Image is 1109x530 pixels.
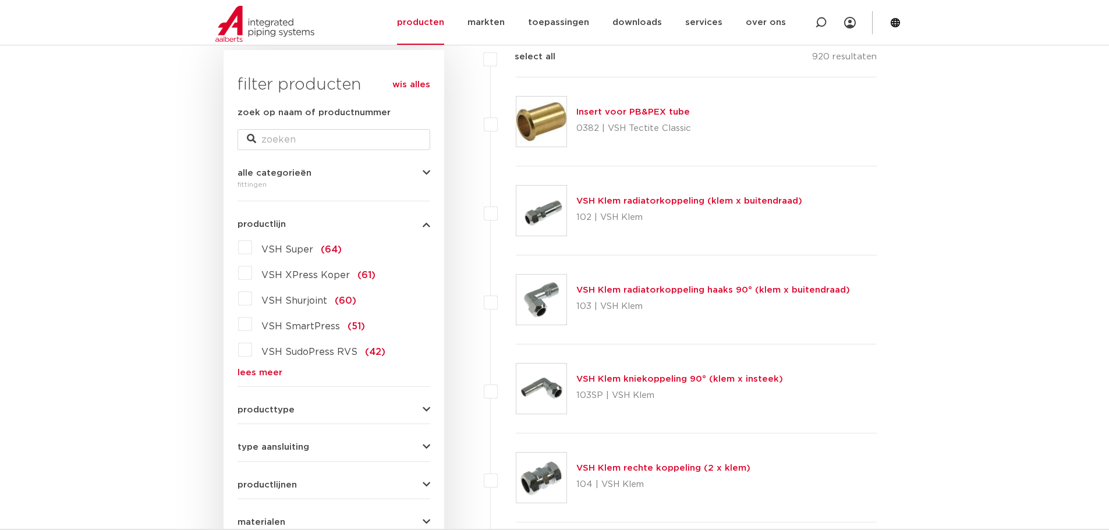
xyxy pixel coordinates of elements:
[238,518,285,527] span: materialen
[335,296,356,305] span: (60)
[238,169,430,177] button: alle categorieën
[812,50,877,68] p: 920 resultaten
[576,208,802,227] p: 102 | VSH Klem
[576,386,783,405] p: 103SP | VSH Klem
[348,322,365,331] span: (51)
[497,50,555,64] label: select all
[261,296,327,305] span: VSH Shurjoint
[576,119,691,138] p: 0382 | VSH Tectite Classic
[576,286,850,294] a: VSH Klem radiatorkoppeling haaks 90° (klem x buitendraad)
[238,481,430,489] button: productlijnen
[357,271,375,280] span: (61)
[365,347,385,357] span: (42)
[576,375,783,383] a: VSH Klem kniekoppeling 90° (klem x insteek)
[261,245,313,254] span: VSH Super
[238,405,295,414] span: producttype
[238,73,430,97] h3: filter producten
[516,364,566,414] img: Thumbnail for VSH Klem kniekoppeling 90° (klem x insteek)
[392,78,430,92] a: wis alles
[238,220,430,229] button: productlijn
[238,169,311,177] span: alle categorieën
[576,197,802,205] a: VSH Klem radiatorkoppeling (klem x buitendraad)
[516,97,566,147] img: Thumbnail for Insert voor PB&PEX tube
[576,475,750,494] p: 104 | VSH Klem
[238,368,430,377] a: lees meer
[238,129,430,150] input: zoeken
[516,186,566,236] img: Thumbnail for VSH Klem radiatorkoppeling (klem x buitendraad)
[238,443,309,451] span: type aansluiting
[576,297,850,316] p: 103 | VSH Klem
[516,453,566,503] img: Thumbnail for VSH Klem rechte koppeling (2 x klem)
[261,271,350,280] span: VSH XPress Koper
[261,347,357,357] span: VSH SudoPress RVS
[261,322,340,331] span: VSH SmartPress
[238,481,297,489] span: productlijnen
[576,464,750,472] a: VSH Klem rechte koppeling (2 x klem)
[516,275,566,325] img: Thumbnail for VSH Klem radiatorkoppeling haaks 90° (klem x buitendraad)
[321,245,342,254] span: (64)
[238,518,430,527] button: materialen
[238,220,286,229] span: productlijn
[238,443,430,451] button: type aansluiting
[238,405,430,414] button: producttype
[238,106,391,120] label: zoek op naam of productnummer
[576,108,690,116] a: Insert voor PB&PEX tube
[238,177,430,191] div: fittingen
